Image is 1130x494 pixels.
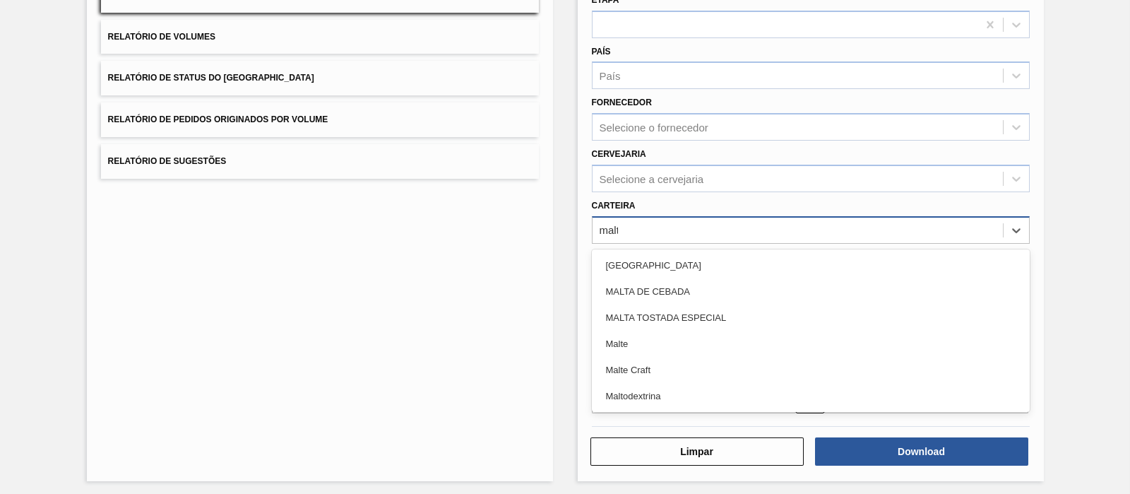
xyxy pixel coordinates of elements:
div: [GEOGRAPHIC_DATA] [592,252,1030,278]
button: Relatório de Sugestões [101,144,539,179]
div: Selecione o fornecedor [600,122,708,134]
div: MALTA TOSTADA ESPECIAL [592,305,1030,331]
div: Maltodextrina [592,383,1030,409]
label: Fornecedor [592,98,652,107]
div: MALTA DE CEBADA [592,278,1030,305]
span: Relatório de Volumes [108,32,215,42]
div: Malte Craft [592,357,1030,383]
button: Relatório de Status do [GEOGRAPHIC_DATA] [101,61,539,95]
label: Carteira [592,201,636,211]
label: País [592,47,611,57]
label: Cervejaria [592,149,646,159]
span: Relatório de Status do [GEOGRAPHIC_DATA] [108,73,314,83]
button: Download [815,437,1028,466]
div: País [600,70,621,82]
span: Relatório de Sugestões [108,156,227,166]
span: Relatório de Pedidos Originados por Volume [108,114,328,124]
div: Malte [592,331,1030,357]
div: Selecione a cervejaria [600,172,704,184]
button: Limpar [590,437,804,466]
button: Relatório de Volumes [101,20,539,54]
button: Relatório de Pedidos Originados por Volume [101,102,539,137]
